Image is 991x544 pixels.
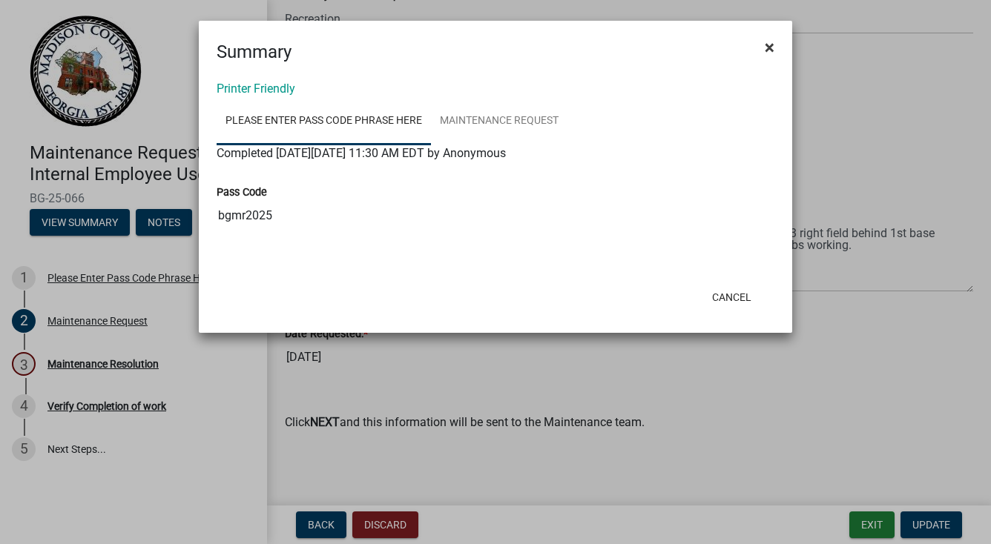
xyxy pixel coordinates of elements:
[753,27,786,68] button: Close
[217,188,267,198] label: Pass Code
[431,98,567,145] a: Maintenance Request
[217,39,292,65] h4: Summary
[765,37,774,58] span: ×
[217,82,295,96] a: Printer Friendly
[217,146,506,160] span: Completed [DATE][DATE] 11:30 AM EDT by Anonymous
[217,98,431,145] a: Please Enter Pass Code Phrase Here
[700,284,763,311] button: Cancel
